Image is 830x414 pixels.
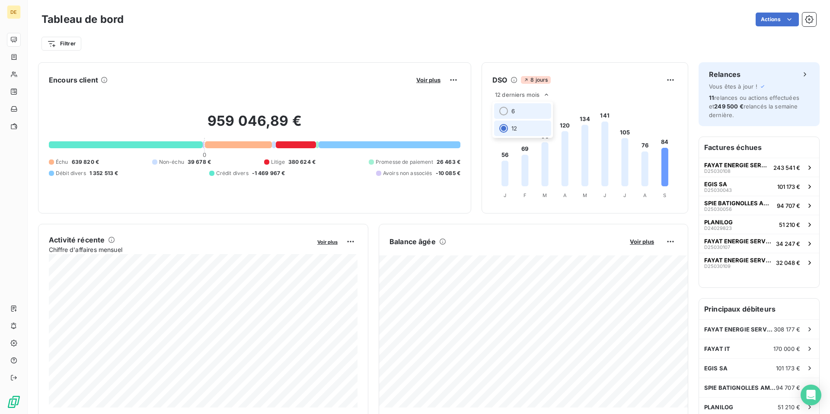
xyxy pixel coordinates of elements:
span: 639 820 € [72,158,99,166]
span: EGIS SA [704,365,728,372]
span: 0 [203,151,206,158]
span: 243 541 € [773,164,800,171]
span: 51 210 € [779,221,800,228]
div: Open Intercom Messenger [801,385,821,405]
h6: Factures échues [699,137,819,158]
span: -1 469 967 € [252,169,285,177]
span: 1 352 513 € [89,169,118,177]
span: 94 707 € [777,202,800,209]
span: FAYAT ENERGIE SERVICES [704,257,773,264]
span: Chiffre d'affaires mensuel [49,245,311,254]
h6: DSO [492,75,507,85]
span: Non-échu [159,158,184,166]
span: 170 000 € [773,345,800,352]
span: Voir plus [630,238,654,245]
span: FAYAT ENERGIE SERVICES [704,238,773,245]
span: D25030043 [704,188,732,193]
button: Actions [756,13,799,26]
tspan: A [643,192,647,198]
img: Logo LeanPay [7,395,21,409]
button: SPIE BATIGNOLLES AMITECD2503005694 707 € [699,196,819,215]
tspan: F [524,192,527,198]
span: Débit divers [56,169,86,177]
span: PLANILOG [704,219,733,226]
span: Promesse de paiement [376,158,433,166]
span: 32 048 € [776,259,800,266]
span: D25030108 [704,169,731,174]
span: D25030109 [704,264,731,269]
span: Avoirs non associés [383,169,432,177]
div: DE [7,5,21,19]
button: FAYAT ENERGIE SERVICESD25030108243 541 € [699,158,819,177]
span: Vous êtes à jour ! [709,83,757,90]
span: Voir plus [317,239,338,245]
span: 51 210 € [778,404,800,411]
span: 308 177 € [774,326,800,333]
span: 12 derniers mois [495,91,539,98]
li: 12 [494,121,551,136]
button: PLANILOGD2402982351 210 € [699,215,819,234]
span: 34 247 € [776,240,800,247]
tspan: J [603,192,606,198]
span: 380 624 € [288,158,316,166]
tspan: J [504,192,506,198]
tspan: M [543,192,547,198]
span: 101 173 € [776,365,800,372]
span: FAYAT ENERGIE SERVICES [704,326,774,333]
span: 94 707 € [776,384,800,391]
h3: Tableau de bord [41,12,124,27]
h6: Relances [709,69,741,80]
span: SPIE BATIGNOLLES AMITEC [704,200,773,207]
button: Voir plus [315,238,340,245]
span: Litige [271,158,285,166]
span: FAYAT IT [704,345,730,352]
span: 8 jours [521,76,550,84]
h6: Encours client [49,75,98,85]
tspan: M [583,192,587,198]
span: D24029823 [704,226,732,231]
span: relances ou actions effectuées et relancés la semaine dernière. [709,94,799,118]
h2: 959 046,89 € [49,112,460,138]
span: Crédit divers [216,169,249,177]
button: Voir plus [627,238,657,245]
tspan: S [663,192,666,198]
li: 6 [494,103,551,119]
span: 11 [709,94,714,101]
span: 101 173 € [777,183,800,190]
span: EGIS SA [704,181,727,188]
span: 26 463 € [437,158,460,166]
h6: Activité récente [49,235,105,245]
span: Échu [56,158,68,166]
span: FAYAT ENERGIE SERVICES [704,162,770,169]
span: D25030056 [704,207,732,212]
h6: Balance âgée [389,236,436,247]
tspan: A [563,192,567,198]
span: D25030107 [704,245,730,250]
span: 249 500 € [714,103,743,110]
span: PLANILOG [704,404,733,411]
button: Voir plus [414,76,443,84]
span: Voir plus [416,76,441,83]
tspan: J [623,192,626,198]
span: -10 085 € [436,169,460,177]
button: FAYAT ENERGIE SERVICESD2503010734 247 € [699,234,819,253]
h6: Principaux débiteurs [699,299,819,319]
span: 39 678 € [188,158,211,166]
span: SPIE BATIGNOLLES AMITEC [704,384,776,391]
button: Filtrer [41,37,81,51]
button: EGIS SAD25030043101 173 € [699,177,819,196]
button: FAYAT ENERGIE SERVICESD2503010932 048 € [699,253,819,272]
